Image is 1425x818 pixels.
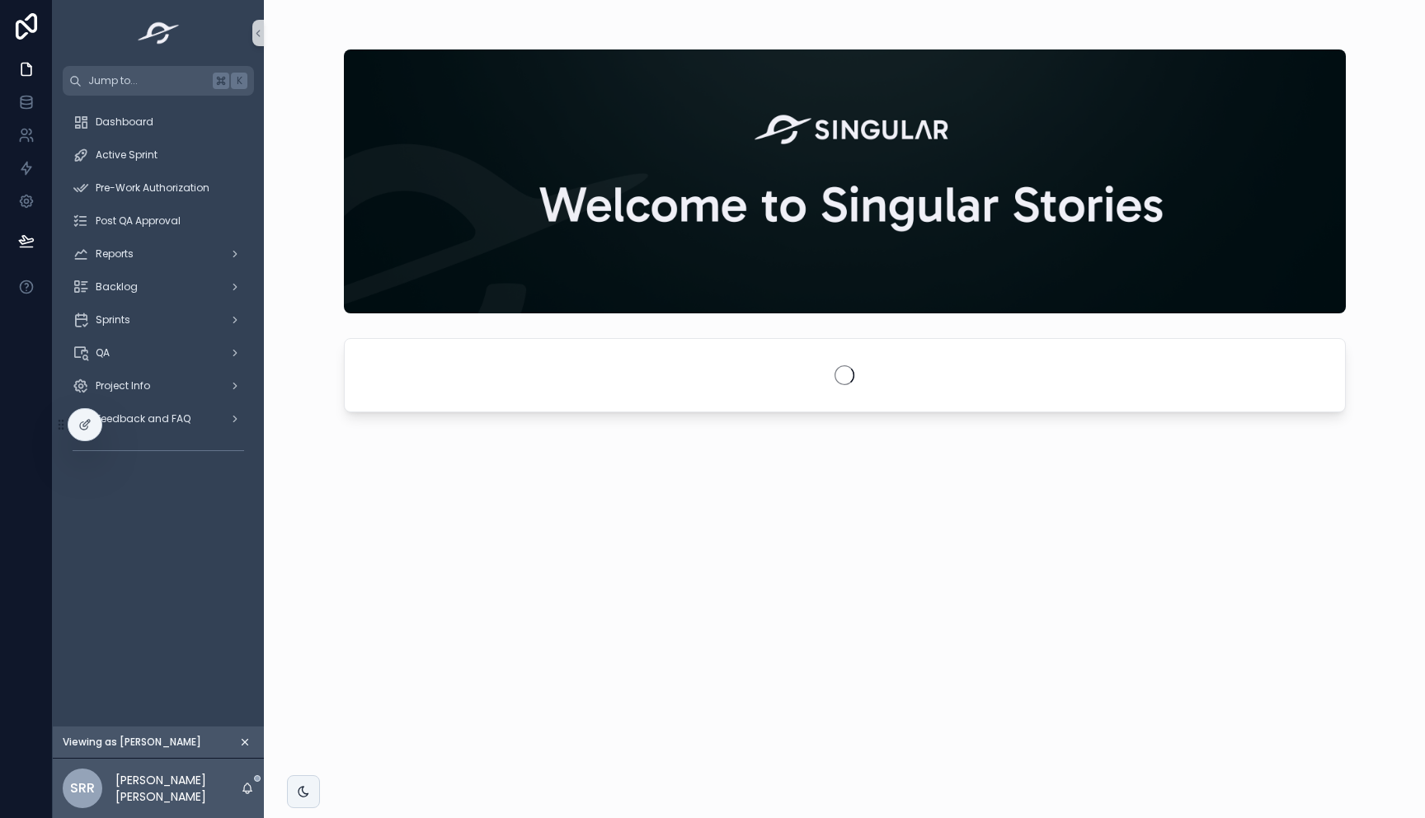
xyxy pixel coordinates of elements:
a: Post QA Approval [63,206,254,236]
span: SRR [70,778,95,798]
span: Reports [96,247,134,261]
span: QA [96,346,110,360]
span: Viewing as [PERSON_NAME] [63,736,201,749]
span: Jump to... [88,74,206,87]
span: Backlog [96,280,138,294]
span: Dashboard [96,115,153,129]
a: Dashboard [63,107,254,137]
span: Pre-Work Authorization [96,181,209,195]
span: Active Sprint [96,148,158,162]
p: [PERSON_NAME] [PERSON_NAME] [115,772,241,805]
a: Project Info [63,371,254,401]
a: QA [63,338,254,368]
span: Project Info [96,379,150,393]
span: Sprints [96,313,130,327]
div: scrollable content [53,96,264,485]
a: Active Sprint [63,140,254,170]
span: Feedback and FAQ [96,412,190,425]
span: Post QA Approval [96,214,181,228]
a: Feedback and FAQ [63,404,254,434]
span: K [233,74,246,87]
img: App logo [133,20,185,46]
a: Sprints [63,305,254,335]
button: Jump to...K [63,66,254,96]
a: Reports [63,239,254,269]
a: Pre-Work Authorization [63,173,254,203]
a: Backlog [63,272,254,302]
